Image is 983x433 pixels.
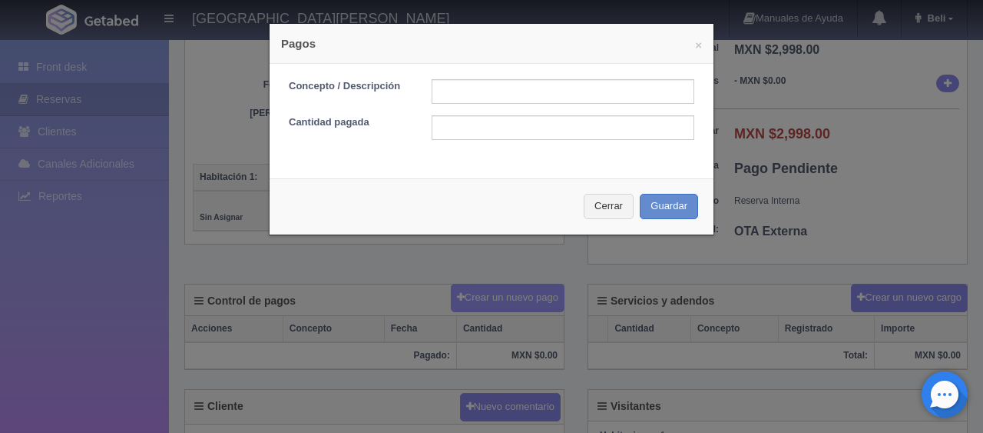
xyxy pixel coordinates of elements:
[281,35,702,52] h4: Pagos
[640,194,698,219] button: Guardar
[277,79,420,94] label: Concepto / Descripción
[277,115,420,130] label: Cantidad pagada
[584,194,634,219] button: Cerrar
[695,39,702,51] button: ×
